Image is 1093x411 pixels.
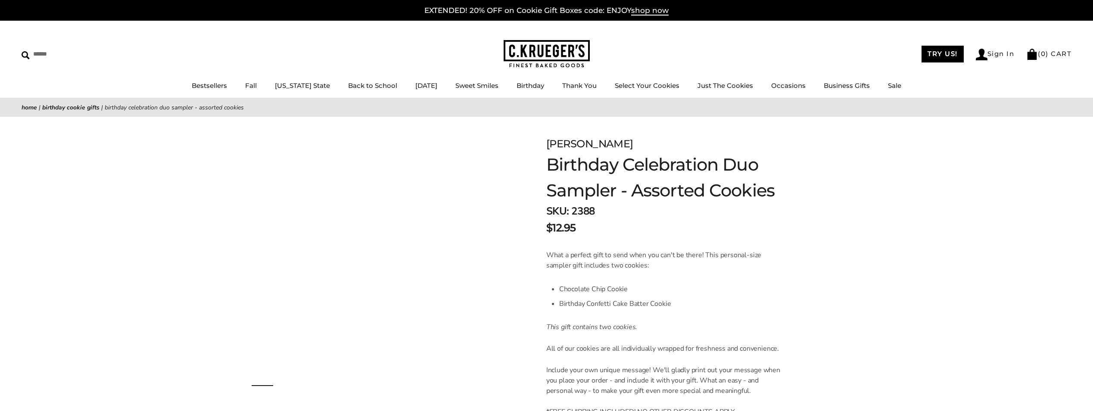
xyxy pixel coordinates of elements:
a: Birthday Cookie Gifts [42,103,100,112]
a: TRY US! [922,46,964,62]
li: Birthday Confetti Cake Batter Cookie [559,296,782,311]
a: Occasions [771,81,806,90]
a: Sign In [976,49,1015,60]
li: Chocolate Chip Cookie [559,282,782,296]
span: $12.95 [546,220,576,236]
input: Search [22,47,124,61]
nav: breadcrumbs [22,103,1071,112]
a: Business Gifts [824,81,870,90]
p: What a perfect gift to send when you can't be there! This personal-size sampler gift includes two... [546,250,782,271]
a: Home [22,103,37,112]
img: Search [22,51,30,59]
a: Sale [888,81,901,90]
a: [US_STATE] State [275,81,330,90]
strong: SKU: [546,204,569,218]
a: Bestsellers [192,81,227,90]
span: | [101,103,103,112]
a: Fall [245,81,257,90]
p: Include your own unique message! We'll gladly print out your message when you place your order - ... [546,365,782,396]
img: Bag [1026,49,1038,60]
em: This gift contains two cookies. [546,322,638,332]
a: (0) CART [1026,50,1071,58]
a: Birthday [517,81,544,90]
a: Select Your Cookies [615,81,679,90]
div: [PERSON_NAME] [546,136,821,152]
a: [DATE] [415,81,437,90]
a: Thank You [562,81,597,90]
img: C.KRUEGER'S [504,40,590,68]
a: Just The Cookies [698,81,753,90]
span: Birthday Celebration Duo Sampler - Assorted Cookies [105,103,244,112]
span: | [39,103,40,112]
a: Sweet Smiles [455,81,498,90]
p: All of our cookies are all individually wrapped for freshness and convenience. [546,343,782,354]
img: Account [976,49,987,60]
span: shop now [631,6,669,16]
span: 0 [1041,50,1046,58]
a: EXTENDED! 20% OFF on Cookie Gift Boxes code: ENJOYshop now [424,6,669,16]
a: Back to School [348,81,397,90]
h1: Birthday Celebration Duo Sampler - Assorted Cookies [546,152,821,203]
span: 2388 [571,204,595,218]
